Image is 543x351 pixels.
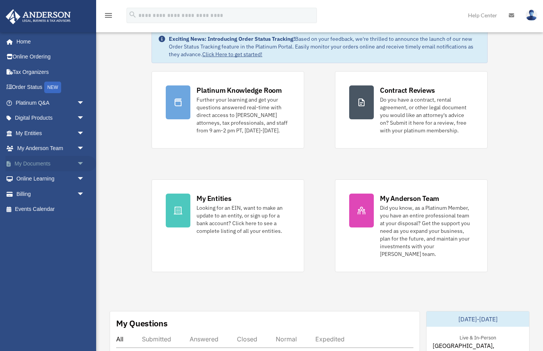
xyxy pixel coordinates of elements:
[526,10,537,21] img: User Pic
[380,85,435,95] div: Contract Reviews
[104,13,113,20] a: menu
[5,202,96,217] a: Events Calendar
[335,71,488,149] a: Contract Reviews Do you have a contract, rental agreement, or other legal document you would like...
[237,335,257,343] div: Closed
[202,51,262,58] a: Click Here to get started!
[116,318,168,329] div: My Questions
[5,34,92,49] a: Home
[169,35,481,58] div: Based on your feedback, we're thrilled to announce the launch of our new Order Status Tracking fe...
[5,156,96,171] a: My Documentsarrow_drop_down
[5,49,96,65] a: Online Ordering
[142,335,171,343] div: Submitted
[77,125,92,141] span: arrow_drop_down
[380,204,473,258] div: Did you know, as a Platinum Member, you have an entire professional team at your disposal? Get th...
[77,110,92,126] span: arrow_drop_down
[190,335,218,343] div: Answered
[380,96,473,134] div: Do you have a contract, rental agreement, or other legal document you would like an attorney's ad...
[77,156,92,172] span: arrow_drop_down
[380,194,439,203] div: My Anderson Team
[197,204,290,235] div: Looking for an EIN, want to make an update to an entity, or sign up for a bank account? Click her...
[5,171,96,187] a: Online Learningarrow_drop_down
[152,71,304,149] a: Platinum Knowledge Room Further your learning and get your questions answered real-time with dire...
[116,335,123,343] div: All
[5,64,96,80] a: Tax Organizers
[77,171,92,187] span: arrow_drop_down
[5,186,96,202] a: Billingarrow_drop_down
[44,82,61,93] div: NEW
[5,125,96,141] a: My Entitiesarrow_drop_down
[128,10,137,19] i: search
[77,95,92,111] span: arrow_drop_down
[5,80,96,95] a: Order StatusNEW
[276,335,297,343] div: Normal
[152,179,304,272] a: My Entities Looking for an EIN, want to make an update to an entity, or sign up for a bank accoun...
[426,311,529,327] div: [DATE]-[DATE]
[77,186,92,202] span: arrow_drop_down
[5,141,96,156] a: My Anderson Teamarrow_drop_down
[197,85,282,95] div: Platinum Knowledge Room
[453,333,502,341] div: Live & In-Person
[5,110,96,126] a: Digital Productsarrow_drop_down
[169,35,295,42] strong: Exciting News: Introducing Order Status Tracking!
[3,9,73,24] img: Anderson Advisors Platinum Portal
[104,11,113,20] i: menu
[315,335,345,343] div: Expedited
[77,141,92,157] span: arrow_drop_down
[197,96,290,134] div: Further your learning and get your questions answered real-time with direct access to [PERSON_NAM...
[197,194,231,203] div: My Entities
[335,179,488,272] a: My Anderson Team Did you know, as a Platinum Member, you have an entire professional team at your...
[5,95,96,110] a: Platinum Q&Aarrow_drop_down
